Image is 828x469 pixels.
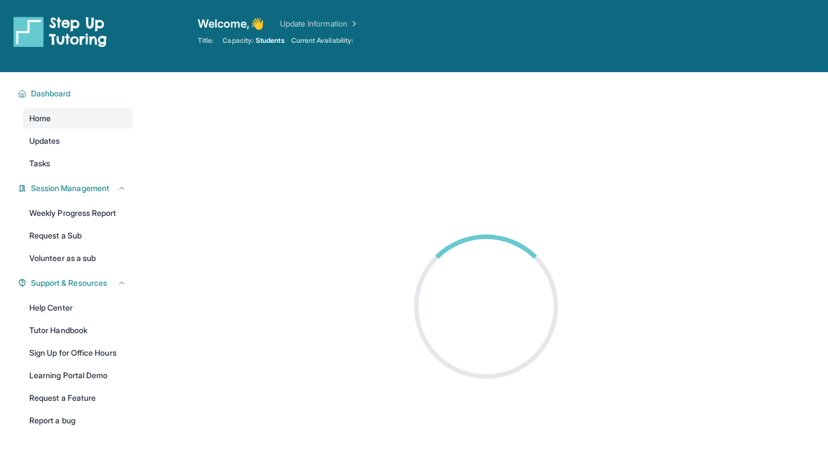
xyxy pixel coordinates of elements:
[23,343,133,363] a: Sign Up for Office Hours
[348,18,359,29] img: Chevron Right
[23,203,133,223] a: Weekly Progress Report
[23,388,133,408] a: Request a Feature
[23,298,133,318] a: Help Center
[23,248,133,268] a: Volunteer as a sub
[26,277,126,289] button: Support & Resources
[280,18,359,29] a: Update Information
[23,131,133,151] a: Updates
[198,36,213,45] span: Title:
[23,320,133,340] a: Tutor Handbook
[26,88,126,99] button: Dashboard
[31,277,107,289] span: Support & Resources
[23,365,133,386] a: Learning Portal Demo
[31,183,109,194] span: Session Management
[23,410,133,431] a: Report a bug
[14,16,107,47] img: logo
[29,135,60,147] span: Updates
[256,36,284,45] span: Students
[31,88,71,99] span: Dashboard
[29,158,50,169] span: Tasks
[23,153,133,174] a: Tasks
[23,225,133,246] a: Request a Sub
[291,36,353,45] span: Current Availability:
[23,108,133,129] a: Home
[29,113,51,124] span: Home
[26,183,126,194] button: Session Management
[198,16,264,32] span: Welcome, 👋
[222,36,253,45] span: Capacity:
